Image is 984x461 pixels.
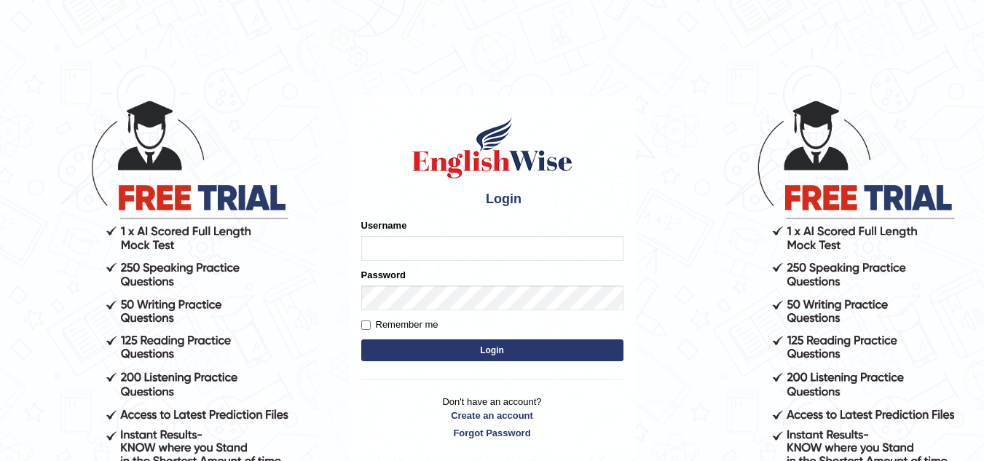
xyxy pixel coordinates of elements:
[361,188,623,211] h4: Login
[361,268,406,282] label: Password
[409,115,575,181] img: Logo of English Wise sign in for intelligent practice with AI
[361,218,407,232] label: Username
[361,426,623,440] a: Forgot Password
[361,339,623,361] button: Login
[361,409,623,422] a: Create an account
[361,318,438,332] label: Remember me
[361,395,623,440] p: Don't have an account?
[361,320,371,330] input: Remember me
